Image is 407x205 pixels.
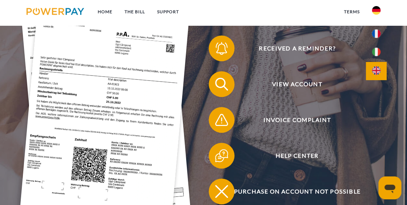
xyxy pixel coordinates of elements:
img: logo-powerpay.svg [26,8,84,15]
a: SUPPORT [151,5,185,18]
button: Purchase on account not possible [209,179,376,204]
a: View Account [199,70,386,98]
button: Received a reminder? [209,35,376,61]
img: Fri [372,29,381,38]
img: qb_close.svg [214,184,230,200]
img: En [372,6,381,15]
img: IT [372,48,381,56]
span: Invoice complaint [218,107,376,133]
img: qb_help.svg [214,148,230,164]
iframe: Schaltfläche zum Öffnen des Messaging-Fensters [378,176,401,199]
a: Home [92,5,118,18]
span: View Account [218,71,376,97]
a: Terms [338,5,366,18]
a: Help Center [199,141,386,170]
button: Invoice complaint [209,107,376,133]
span: Received a reminder? [218,35,376,61]
span: Help Center [218,143,376,169]
a: Invoice complaint [199,106,386,134]
img: En [372,66,381,75]
a: Received a reminder? [199,34,386,63]
button: Help Center [209,143,376,169]
img: qb_warning.svg [214,112,230,128]
button: View Account [209,71,376,97]
img: qb_bell.svg [214,40,230,57]
a: THE BILL [118,5,151,18]
span: Purchase on account not possible [218,179,376,204]
img: qb_search.svg [214,76,230,92]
